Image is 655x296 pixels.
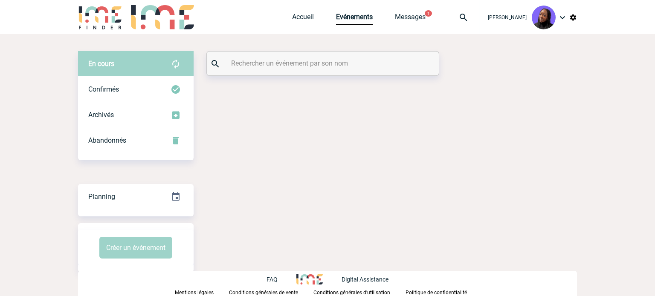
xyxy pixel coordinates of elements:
[342,276,388,283] p: Digital Assistance
[78,51,194,77] div: Retrouvez ici tous vos évènements avant confirmation
[532,6,556,29] img: 131349-0.png
[296,274,323,285] img: http://www.idealmeetingsevents.fr/
[88,136,126,144] span: Abandonnés
[78,184,194,210] div: Retrouvez ici tous vos événements organisés par date et état d'avancement
[88,111,114,119] span: Archivés
[88,85,119,93] span: Confirmés
[78,128,194,153] div: Retrouvez ici tous vos événements annulés
[267,276,278,283] p: FAQ
[175,288,229,296] a: Mentions légales
[406,288,481,296] a: Politique de confidentialité
[488,14,527,20] span: [PERSON_NAME]
[78,102,194,128] div: Retrouvez ici tous les événements que vous avez décidé d'archiver
[78,5,122,29] img: IME-Finder
[78,184,194,209] a: Planning
[229,290,298,296] p: Conditions générales de vente
[395,13,426,25] a: Messages
[406,290,467,296] p: Politique de confidentialité
[88,193,115,201] span: Planning
[229,288,313,296] a: Conditions générales de vente
[267,275,296,283] a: FAQ
[99,237,172,259] button: Créer un événement
[313,290,390,296] p: Conditions générales d'utilisation
[229,57,419,69] input: Rechercher un événement par son nom
[88,60,114,68] span: En cours
[425,10,432,17] button: 1
[175,290,214,296] p: Mentions légales
[313,288,406,296] a: Conditions générales d'utilisation
[292,13,314,25] a: Accueil
[336,13,373,25] a: Evénements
